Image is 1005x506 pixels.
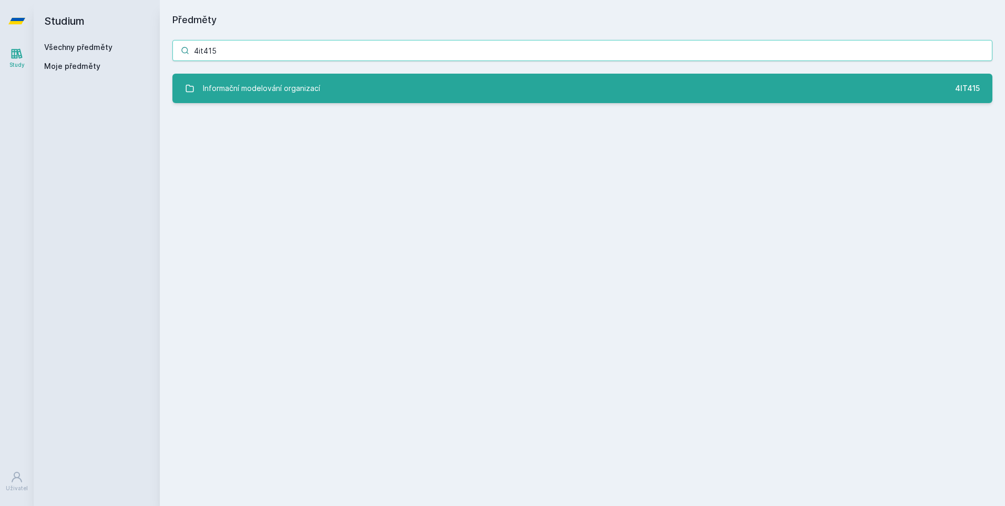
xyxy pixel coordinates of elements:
[2,465,32,498] a: Uživatel
[203,78,320,99] div: Informační modelování organizací
[172,13,992,27] h1: Předměty
[6,484,28,492] div: Uživatel
[2,42,32,74] a: Study
[955,83,980,94] div: 4IT415
[44,61,100,72] span: Moje předměty
[44,43,112,52] a: Všechny předměty
[9,61,25,69] div: Study
[172,40,992,61] input: Název nebo ident předmětu…
[172,74,992,103] a: Informační modelování organizací 4IT415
